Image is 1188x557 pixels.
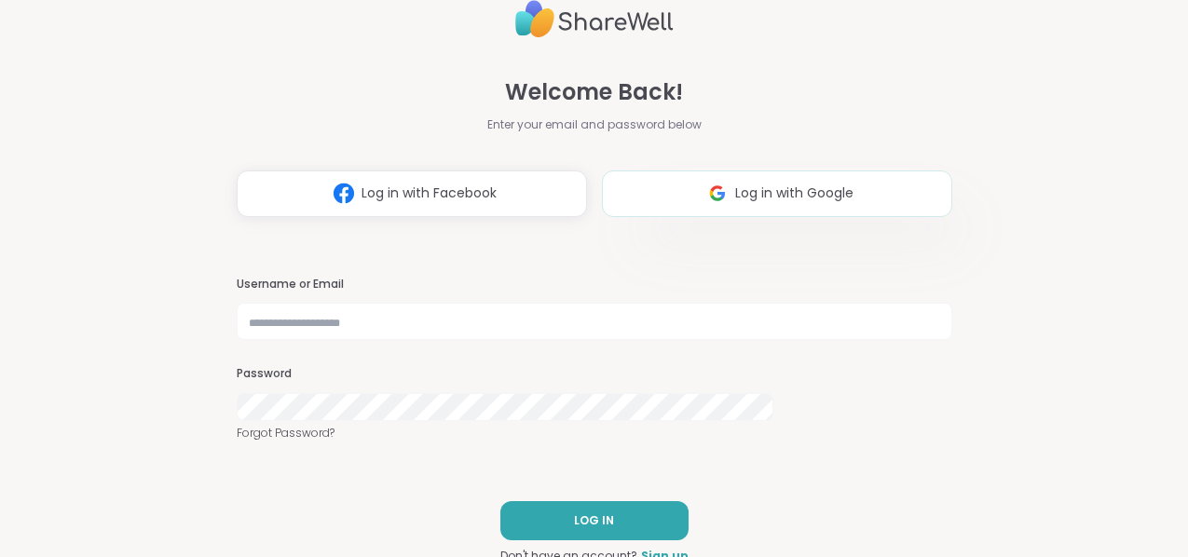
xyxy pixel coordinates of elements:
[735,183,853,203] span: Log in with Google
[237,277,952,292] h3: Username or Email
[505,75,683,109] span: Welcome Back!
[237,425,952,442] a: Forgot Password?
[237,366,952,382] h3: Password
[362,183,497,203] span: Log in with Facebook
[500,501,689,540] button: LOG IN
[602,170,952,217] button: Log in with Google
[237,170,587,217] button: Log in with Facebook
[487,116,702,133] span: Enter your email and password below
[326,176,362,211] img: ShareWell Logomark
[700,176,735,211] img: ShareWell Logomark
[574,512,614,529] span: LOG IN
